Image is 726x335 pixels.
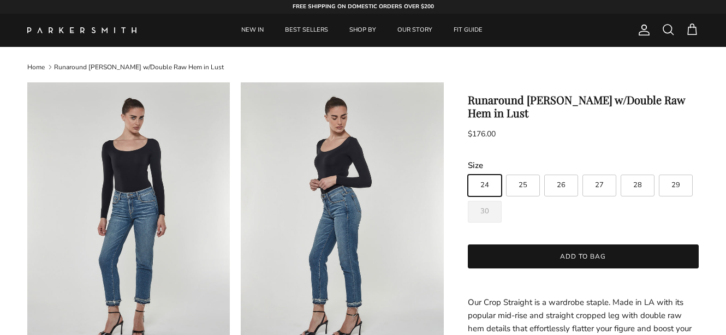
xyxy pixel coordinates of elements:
button: Add to bag [468,244,699,268]
img: Parker Smith [27,27,136,33]
a: NEW IN [231,14,273,47]
a: OUR STORY [388,14,442,47]
span: 30 [480,208,489,215]
a: BEST SELLERS [275,14,338,47]
span: 28 [633,182,642,189]
a: Home [27,63,45,71]
legend: Size [468,160,483,171]
strong: FREE SHIPPING ON DOMESTIC ORDERS OVER $200 [293,3,434,10]
span: 24 [480,182,489,189]
a: Account [633,23,651,37]
a: SHOP BY [340,14,386,47]
span: 29 [671,182,680,189]
a: FIT GUIDE [444,14,492,47]
nav: Breadcrumbs [27,62,699,71]
span: 27 [595,182,604,189]
label: Sold out [468,201,502,223]
a: Runaround [PERSON_NAME] w/Double Raw Hem in Lust [54,63,224,71]
div: Primary [163,14,561,47]
h1: Runaround [PERSON_NAME] w/Double Raw Hem in Lust [468,93,699,119]
span: $176.00 [468,129,496,139]
span: 25 [519,182,527,189]
span: 26 [557,182,566,189]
